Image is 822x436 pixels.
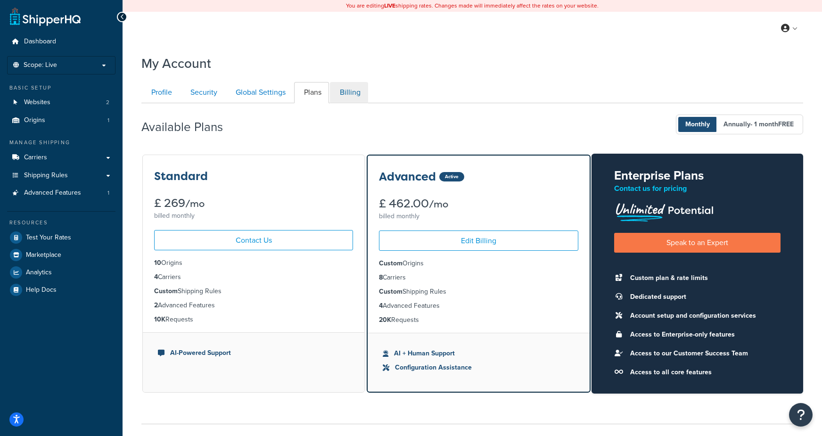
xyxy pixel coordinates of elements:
[154,258,353,268] li: Origins
[379,315,578,325] li: Requests
[7,247,115,263] a: Marketplace
[154,300,353,311] li: Advanced Features
[154,258,161,268] strong: 10
[614,182,781,195] p: Contact us for pricing
[439,172,464,181] div: Active
[294,82,329,103] a: Plans
[379,258,403,268] strong: Custom
[26,269,52,277] span: Analytics
[24,61,57,69] span: Scope: Live
[614,200,714,222] img: Unlimited Potential
[625,366,756,379] li: Access to all core features
[7,167,115,184] a: Shipping Rules
[154,209,353,222] div: billed monthly
[141,120,237,134] h2: Available Plans
[7,139,115,147] div: Manage Shipping
[614,169,781,182] h2: Enterprise Plans
[330,82,368,103] a: Billing
[26,251,61,259] span: Marketplace
[7,33,115,50] a: Dashboard
[26,286,57,294] span: Help Docs
[429,197,448,211] small: /mo
[154,286,178,296] strong: Custom
[24,99,50,107] span: Websites
[7,219,115,227] div: Resources
[614,233,781,252] a: Speak to an Expert
[379,198,578,210] div: £ 462.00
[226,82,293,103] a: Global Settings
[7,149,115,166] a: Carriers
[676,115,803,134] button: Monthly Annually- 1 monthFREE
[185,197,205,210] small: /mo
[154,272,353,282] li: Carriers
[141,82,180,103] a: Profile
[24,116,45,124] span: Origins
[24,172,68,180] span: Shipping Rules
[154,314,353,325] li: Requests
[154,314,165,324] strong: 10K
[24,38,56,46] span: Dashboard
[7,184,115,202] a: Advanced Features 1
[7,94,115,111] li: Websites
[383,362,574,373] li: Configuration Assistance
[24,189,81,197] span: Advanced Features
[7,184,115,202] li: Advanced Features
[24,154,47,162] span: Carriers
[26,234,71,242] span: Test Your Rates
[716,117,801,132] span: Annually
[107,189,109,197] span: 1
[154,300,158,310] strong: 2
[106,99,109,107] span: 2
[625,309,756,322] li: Account setup and configuration services
[7,264,115,281] a: Analytics
[7,84,115,92] div: Basic Setup
[154,272,158,282] strong: 4
[625,290,756,304] li: Dedicated support
[154,230,353,250] a: Contact Us
[379,272,578,283] li: Carriers
[625,328,756,341] li: Access to Enterprise-only features
[154,170,208,182] h3: Standard
[181,82,225,103] a: Security
[625,271,756,285] li: Custom plan & rate limits
[158,348,349,358] li: AI-Powered Support
[154,197,353,209] div: £ 269
[379,301,578,311] li: Advanced Features
[379,315,391,325] strong: 20K
[383,348,574,359] li: AI + Human Support
[379,301,383,311] strong: 4
[107,116,109,124] span: 1
[379,272,383,282] strong: 8
[7,281,115,298] a: Help Docs
[379,287,403,296] strong: Custom
[7,94,115,111] a: Websites 2
[379,230,578,251] a: Edit Billing
[379,287,578,297] li: Shipping Rules
[141,54,211,73] h1: My Account
[7,229,115,246] a: Test Your Rates
[7,112,115,129] li: Origins
[154,286,353,296] li: Shipping Rules
[625,347,756,360] li: Access to our Customer Success Team
[379,210,578,223] div: billed monthly
[7,112,115,129] a: Origins 1
[379,258,578,269] li: Origins
[10,7,81,26] a: ShipperHQ Home
[678,117,717,132] span: Monthly
[778,119,794,129] b: FREE
[379,171,436,183] h3: Advanced
[789,403,813,427] button: Open Resource Center
[384,1,395,10] b: LIVE
[750,119,794,129] span: - 1 month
